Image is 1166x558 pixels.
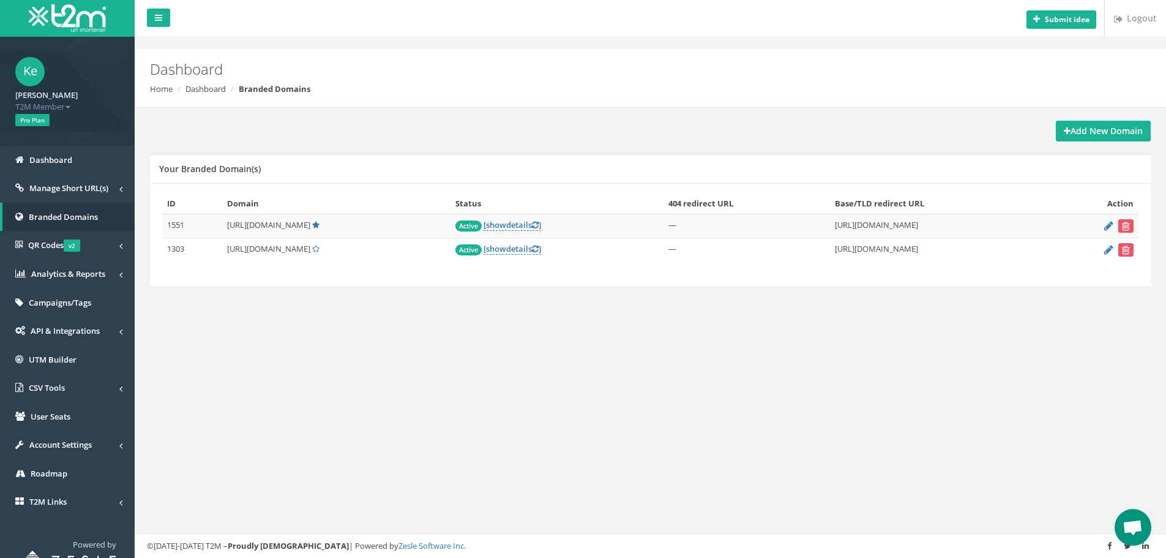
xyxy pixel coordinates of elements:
[29,382,65,393] span: CSV Tools
[31,325,100,336] span: API & Integrations
[31,468,67,479] span: Roadmap
[29,183,108,194] span: Manage Short URL(s)
[455,221,482,232] span: Active
[1115,509,1151,546] div: Open chat
[31,268,105,279] span: Analytics & Reports
[150,61,981,77] h2: Dashboard
[1056,121,1151,141] a: Add New Domain
[15,86,119,112] a: [PERSON_NAME] T2M Member
[312,219,320,230] a: Default
[15,114,50,126] span: Pro Plan
[227,243,310,254] span: [URL][DOMAIN_NAME]
[484,219,541,231] a: [showdetails]
[29,211,98,222] span: Branded Domains
[185,83,226,94] a: Dashboard
[15,57,45,86] span: Ke
[830,238,1051,262] td: [URL][DOMAIN_NAME]
[1026,10,1096,29] button: Submit idea
[1045,14,1089,25] b: Submit idea
[1064,125,1143,137] strong: Add New Domain
[29,4,106,32] img: T2M
[15,101,119,113] span: T2M Member
[663,193,830,214] th: 404 redirect URL
[31,411,70,422] span: User Seats
[147,540,1154,552] div: ©[DATE]-[DATE] T2M – | Powered by
[29,439,92,450] span: Account Settings
[312,243,320,254] a: Set Default
[29,354,77,365] span: UTM Builder
[450,193,663,214] th: Status
[455,244,482,255] span: Active
[29,496,67,507] span: T2M Links
[222,193,450,214] th: Domain
[159,164,261,173] h5: Your Branded Domain(s)
[29,154,72,165] span: Dashboard
[398,540,466,551] a: Zesle Software Inc.
[227,219,310,230] span: [URL][DOMAIN_NAME]
[484,243,541,255] a: [showdetails]
[486,243,506,254] span: show
[830,214,1051,238] td: [URL][DOMAIN_NAME]
[486,219,506,230] span: show
[830,193,1051,214] th: Base/TLD redirect URL
[1051,193,1138,214] th: Action
[64,239,80,252] span: v2
[239,83,310,94] strong: Branded Domains
[29,297,91,308] span: Campaigns/Tags
[162,238,222,262] td: 1303
[663,214,830,238] td: —
[73,539,116,550] span: Powered by
[162,214,222,238] td: 1551
[663,238,830,262] td: —
[28,239,80,251] span: QR Codes
[15,89,78,100] strong: [PERSON_NAME]
[228,540,349,551] strong: Proudly [DEMOGRAPHIC_DATA]
[150,83,173,94] a: Home
[162,193,222,214] th: ID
